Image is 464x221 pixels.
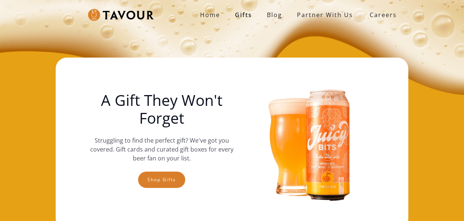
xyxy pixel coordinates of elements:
a: Home [193,7,228,22]
strong: Careers [370,7,397,22]
h1: A Gift They Won't Forget [86,91,238,127]
a: Shop gifts [138,172,185,188]
strong: Home [200,11,220,19]
a: Gifts [228,7,259,22]
a: partner with us [290,7,360,22]
a: Careers [360,4,402,25]
p: Struggling to find the perfect gift? We've got you covered. Gift cards and curated gift boxes for... [86,136,238,163]
a: Blog [259,7,290,22]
